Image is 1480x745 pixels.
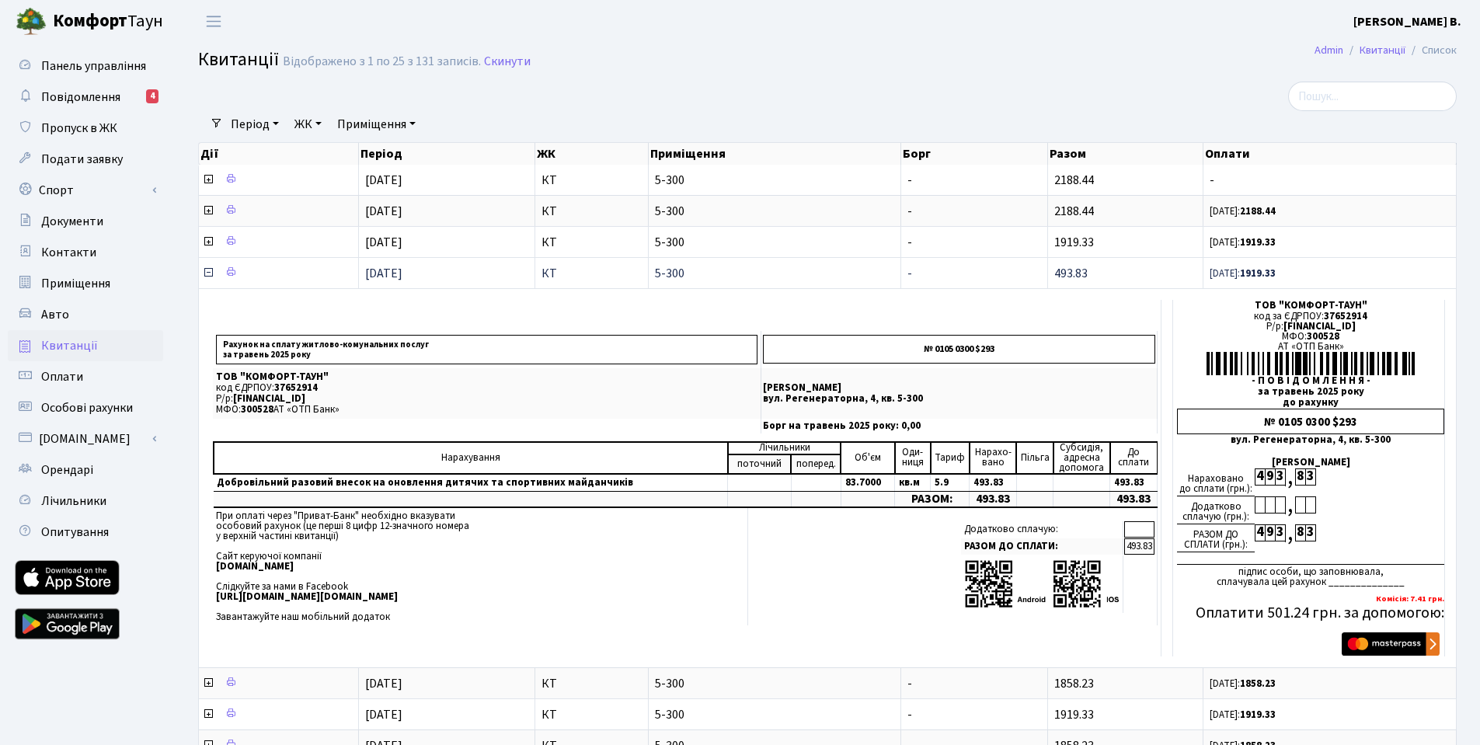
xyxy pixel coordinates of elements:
[216,405,757,415] p: МФО: АТ «ОТП Банк»
[1124,538,1154,555] td: 493.83
[1054,172,1094,189] span: 2188.44
[8,113,163,144] a: Пропуск в ЖК
[964,559,1120,609] img: apps-qrcodes.png
[8,423,163,454] a: [DOMAIN_NAME]
[8,517,163,548] a: Опитування
[1016,442,1053,474] td: Пільга
[763,335,1155,364] p: № 0105 0300 $293
[895,474,931,492] td: кв.м
[241,402,273,416] span: 300528
[194,9,233,34] button: Переключити навігацію
[41,89,120,106] span: Повідомлення
[41,337,98,354] span: Квитанції
[970,442,1017,474] td: Нарахо- вано
[1177,564,1444,587] div: підпис особи, що заповнювала, сплачувала цей рахунок ______________
[1177,312,1444,322] div: код за ЄДРПОУ:
[1353,12,1461,31] a: [PERSON_NAME] В.
[763,394,1155,404] p: вул. Регенераторна, 4, кв. 5-300
[41,493,106,510] span: Лічильники
[484,54,531,69] a: Скинути
[8,361,163,392] a: Оплати
[1275,468,1285,486] div: 3
[216,383,757,393] p: код ЄДРПОУ:
[542,236,642,249] span: КТ
[365,234,402,251] span: [DATE]
[1255,524,1265,541] div: 4
[213,508,748,625] td: При оплаті через "Приват-Банк" необхідно вказувати особовий рахунок (це перші 8 цифр 12-значного ...
[199,143,359,165] th: Дії
[1291,34,1480,67] nav: breadcrumb
[542,174,642,186] span: КТ
[1210,174,1450,186] span: -
[365,203,402,220] span: [DATE]
[907,265,912,282] span: -
[791,454,841,474] td: поперед.
[1265,468,1275,486] div: 9
[216,590,398,604] b: [URL][DOMAIN_NAME][DOMAIN_NAME]
[283,54,481,69] div: Відображено з 1 по 25 з 131 записів.
[961,521,1123,538] td: Додатково сплачую:
[1177,604,1444,622] h5: Оплатити 501.24 грн. за допомогою:
[1110,474,1158,492] td: 493.83
[1283,319,1356,333] span: [FINANCIAL_ID]
[1177,458,1444,468] div: [PERSON_NAME]
[41,213,103,230] span: Документи
[1315,42,1343,58] a: Admin
[1255,468,1265,486] div: 4
[907,706,912,723] span: -
[907,172,912,189] span: -
[1110,442,1158,474] td: До cплати
[1177,387,1444,397] div: за травень 2025 року
[1054,265,1088,282] span: 493.83
[8,144,163,175] a: Подати заявку
[216,335,757,364] p: Рахунок на сплату житлово-комунальних послуг за травень 2025 року
[763,383,1155,393] p: [PERSON_NAME]
[41,461,93,479] span: Орендарі
[1203,143,1457,165] th: Оплати
[1360,42,1405,58] a: Квитанції
[53,9,127,33] b: Комфорт
[907,675,912,692] span: -
[8,392,163,423] a: Особові рахунки
[1210,204,1276,218] small: [DATE]:
[198,46,279,73] span: Квитанції
[1265,524,1275,541] div: 9
[970,474,1017,492] td: 493.83
[365,675,402,692] span: [DATE]
[41,399,133,416] span: Особові рахунки
[1177,496,1255,524] div: Додатково сплачую (грн.):
[1240,204,1276,218] b: 2188.44
[655,708,894,721] span: 5-300
[728,442,841,454] td: Лічильники
[1295,524,1305,541] div: 8
[331,111,422,138] a: Приміщення
[359,143,535,165] th: Період
[41,306,69,323] span: Авто
[1048,143,1203,165] th: Разом
[655,174,894,186] span: 5-300
[8,50,163,82] a: Панель управління
[542,708,642,721] span: КТ
[1240,708,1276,722] b: 1919.33
[16,6,47,37] img: logo.png
[1305,524,1315,541] div: 3
[8,237,163,268] a: Контакти
[542,677,642,690] span: КТ
[41,275,110,292] span: Приміщення
[1285,524,1295,542] div: ,
[1054,675,1094,692] span: 1858.23
[655,677,894,690] span: 5-300
[233,392,305,406] span: [FINANCIAL_ID]
[1210,235,1276,249] small: [DATE]:
[8,175,163,206] a: Спорт
[1210,708,1276,722] small: [DATE]:
[1305,468,1315,486] div: 3
[216,394,757,404] p: Р/р:
[1110,491,1158,507] td: 493.83
[907,234,912,251] span: -
[8,268,163,299] a: Приміщення
[1210,677,1276,691] small: [DATE]:
[649,143,901,165] th: Приміщення
[41,244,96,261] span: Контакти
[961,538,1123,555] td: РАЗОМ ДО СПЛАТИ:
